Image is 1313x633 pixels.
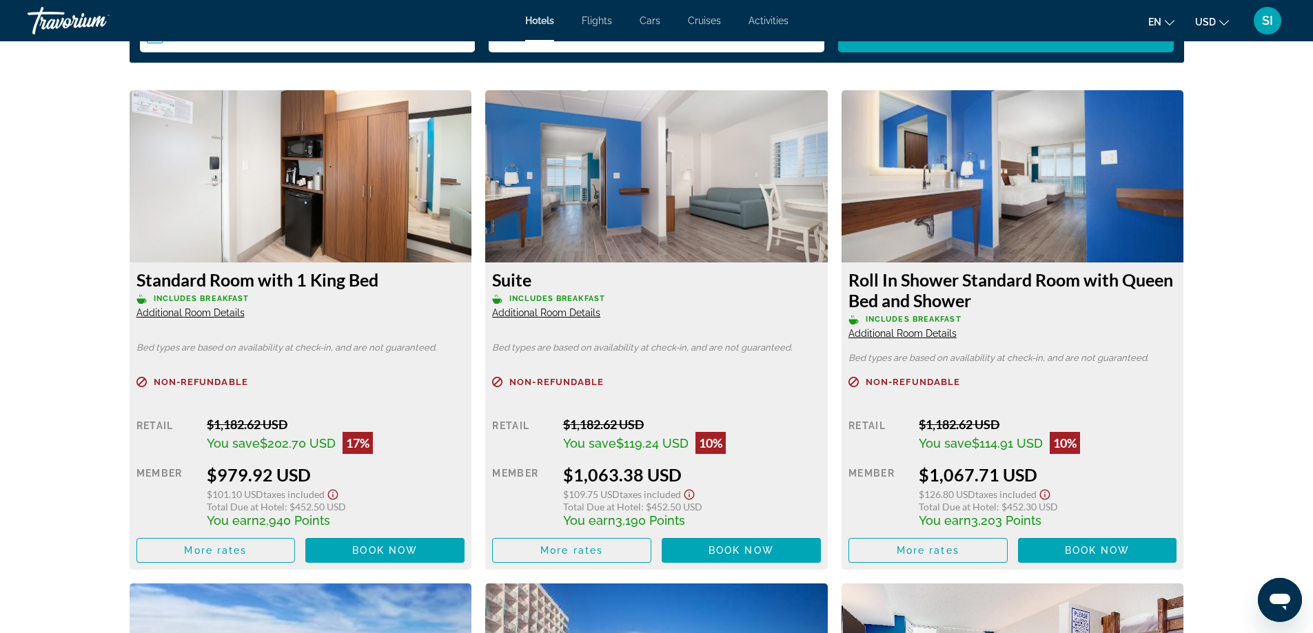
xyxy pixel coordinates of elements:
button: User Menu [1250,6,1285,35]
span: You earn [207,513,259,528]
span: SI [1262,14,1273,28]
a: Hotels [525,15,554,26]
span: $109.75 USD [563,488,620,500]
h3: Suite [492,269,821,290]
span: You earn [919,513,971,528]
p: Bed types are based on availability at check-in, and are not guaranteed. [848,353,1177,363]
div: : $452.30 USD [919,501,1177,512]
div: : $452.50 USD [207,501,465,512]
span: Book now [352,545,418,556]
span: More rates [184,545,247,556]
span: Includes Breakfast [154,294,250,303]
span: 2,940 Points [259,513,330,528]
iframe: Button to launch messaging window [1258,578,1302,622]
div: $1,182.62 USD [919,417,1177,432]
span: Non-refundable [154,377,248,386]
span: Taxes included [975,488,1037,500]
span: More rates [540,545,603,556]
span: Additional Room Details [492,307,600,318]
span: You save [207,436,260,450]
span: Book now [709,545,774,556]
div: $1,182.62 USD [563,417,821,432]
span: $202.70 USD [260,436,336,450]
span: $101.10 USD [207,488,263,500]
div: Retail [492,417,552,454]
span: You save [919,436,972,450]
div: 10% [1050,432,1080,454]
span: Non-refundable [509,377,604,386]
span: Taxes included [620,488,681,500]
span: Additional Room Details [848,328,957,339]
button: More rates [492,538,651,563]
span: Non-refundable [866,377,960,386]
span: Total Due at Hotel [207,501,285,512]
div: : $452.50 USD [563,501,821,512]
span: 3,190 Points [615,513,685,528]
span: More rates [897,545,959,556]
div: 10% [695,432,726,454]
span: Book now [1065,545,1130,556]
div: 17% [343,432,373,454]
img: eeacaa20-4e47-4cf1-bd3a-cb487289e4b8.jpeg [130,90,472,262]
img: 24321d0b-c0fe-4625-96be-f2b8dbed62e2.jpeg [485,90,828,262]
button: Book now [1018,538,1177,563]
span: $114.91 USD [972,436,1043,450]
span: Includes Breakfast [866,315,961,324]
a: Activities [749,15,788,26]
button: More rates [848,538,1008,563]
span: Includes Breakfast [509,294,605,303]
button: More rates [136,538,296,563]
span: 3,203 Points [971,513,1041,528]
div: $979.92 USD [207,464,465,485]
span: en [1148,17,1161,28]
div: Retail [136,417,196,454]
button: Show Taxes and Fees disclaimer [325,485,341,501]
a: Flights [582,15,612,26]
button: Check-in date: Nov 15, 2025 Check-out date: Nov 25, 2025 [140,18,476,52]
div: Member [136,464,196,528]
a: Travorium [28,3,165,39]
div: $1,063.38 USD [563,464,821,485]
span: Additional Room Details [136,307,245,318]
button: Show Taxes and Fees disclaimer [681,485,698,501]
div: $1,067.71 USD [919,464,1177,485]
p: Bed types are based on availability at check-in, and are not guaranteed. [492,343,821,353]
a: Cruises [688,15,721,26]
span: $126.80 USD [919,488,975,500]
span: Total Due at Hotel [919,501,997,512]
button: Change language [1148,12,1174,32]
p: Bed types are based on availability at check-in, and are not guaranteed. [136,343,465,353]
div: Search widget [140,18,1174,52]
span: $119.24 USD [616,436,689,450]
h3: Standard Room with 1 King Bed [136,269,465,290]
div: Retail [848,417,908,454]
img: 52d450aa-bd9f-4a49-8b21-7a75d310e2b3.jpeg [842,90,1184,262]
button: Show Taxes and Fees disclaimer [1037,485,1053,501]
span: You save [563,436,616,450]
button: Book now [662,538,821,563]
h3: Roll In Shower Standard Room with Queen Bed and Shower [848,269,1177,311]
a: Cars [640,15,660,26]
div: Member [492,464,552,528]
div: Member [848,464,908,528]
span: You earn [563,513,615,528]
span: USD [1195,17,1216,28]
button: Change currency [1195,12,1229,32]
button: Book now [305,538,465,563]
span: Total Due at Hotel [563,501,641,512]
div: $1,182.62 USD [207,417,465,432]
span: Taxes included [263,488,325,500]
